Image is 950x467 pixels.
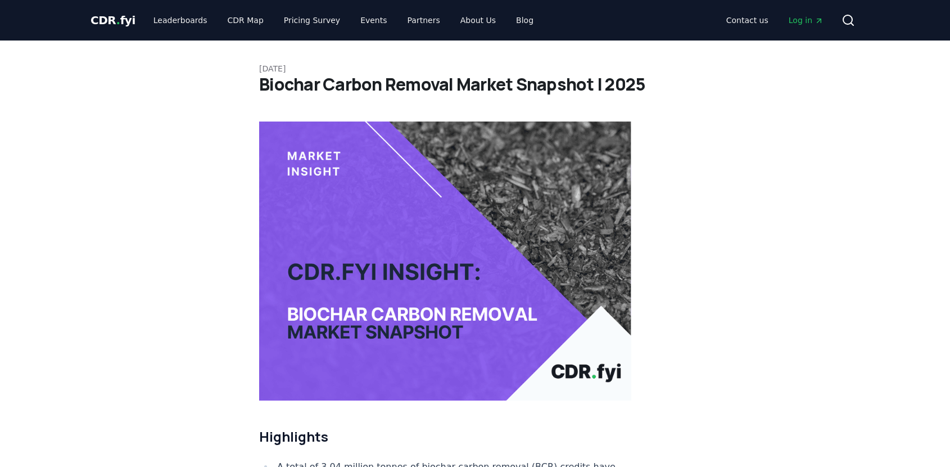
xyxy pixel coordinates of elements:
a: Leaderboards [144,10,216,30]
h1: Biochar Carbon Removal Market Snapshot | 2025 [259,74,691,95]
span: Log in [789,15,824,26]
a: Events [351,10,396,30]
nav: Main [144,10,542,30]
a: Contact us [717,10,777,30]
img: blog post image [259,122,631,401]
span: . [116,14,120,27]
a: Pricing Survey [275,10,349,30]
span: CDR fyi [91,14,135,27]
p: [DATE] [259,63,691,74]
a: About Us [451,10,505,30]
nav: Main [717,10,833,30]
a: Partners [399,10,449,30]
a: CDR.fyi [91,12,135,28]
h2: Highlights [259,428,631,446]
a: CDR Map [219,10,273,30]
a: Log in [780,10,833,30]
a: Blog [507,10,542,30]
